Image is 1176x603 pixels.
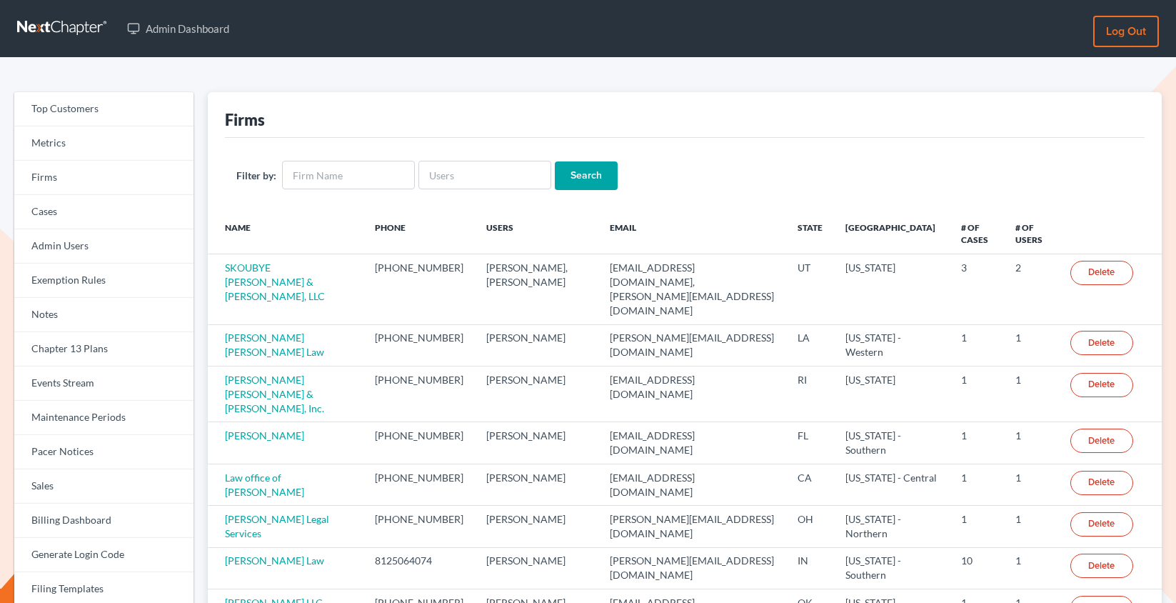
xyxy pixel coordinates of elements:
a: [PERSON_NAME] [PERSON_NAME] Law [225,332,324,358]
td: 1 [1004,547,1059,589]
td: [PERSON_NAME] [475,547,598,589]
td: 1 [1004,464,1059,505]
td: [PHONE_NUMBER] [363,506,475,547]
a: Events Stream [14,367,194,401]
a: Admin Users [14,229,194,264]
td: [EMAIL_ADDRESS][DOMAIN_NAME], [PERSON_NAME][EMAIL_ADDRESS][DOMAIN_NAME] [598,254,786,324]
td: [US_STATE] - Northern [834,506,949,547]
td: [PHONE_NUMBER] [363,367,475,422]
a: Delete [1070,512,1133,537]
a: [PERSON_NAME] [PERSON_NAME] & [PERSON_NAME], Inc. [225,374,324,414]
td: LA [786,324,834,366]
td: [US_STATE] - Western [834,324,949,366]
th: # of Users [1004,213,1059,254]
label: Filter by: [236,168,276,183]
td: CA [786,464,834,505]
td: [US_STATE] [834,254,949,324]
td: IN [786,547,834,589]
a: Pacer Notices [14,435,194,469]
a: Delete [1070,554,1133,578]
td: [PERSON_NAME] [475,464,598,505]
td: [PHONE_NUMBER] [363,324,475,366]
td: [EMAIL_ADDRESS][DOMAIN_NAME] [598,367,786,422]
td: FL [786,422,834,464]
a: Admin Dashboard [120,16,236,41]
td: [PERSON_NAME][EMAIL_ADDRESS][DOMAIN_NAME] [598,547,786,589]
input: Users [418,161,551,189]
td: 1 [1004,324,1059,366]
a: Law office of [PERSON_NAME] [225,472,304,498]
a: [PERSON_NAME] Legal Services [225,513,329,539]
a: Firms [14,161,194,195]
th: Phone [363,213,475,254]
td: [EMAIL_ADDRESS][DOMAIN_NAME] [598,464,786,505]
td: [EMAIL_ADDRESS][DOMAIN_NAME] [598,422,786,464]
a: [PERSON_NAME] [225,429,304,442]
td: [PHONE_NUMBER] [363,464,475,505]
td: [PERSON_NAME] [475,324,598,366]
td: [PERSON_NAME] [475,506,598,547]
td: 1 [950,464,1005,505]
a: Sales [14,469,194,504]
th: Users [475,213,598,254]
td: 10 [950,547,1005,589]
td: 1 [1004,422,1059,464]
th: Name [208,213,363,254]
a: Maintenance Periods [14,401,194,435]
div: Firms [225,109,265,130]
td: [US_STATE] - Central [834,464,949,505]
a: Delete [1070,471,1133,495]
input: Search [555,161,618,190]
a: Delete [1070,373,1133,397]
td: 2 [1004,254,1059,324]
th: # of Cases [950,213,1005,254]
a: [PERSON_NAME] Law [225,554,324,567]
td: 3 [950,254,1005,324]
td: 1 [950,422,1005,464]
a: Delete [1070,429,1133,453]
td: [US_STATE] - Southern [834,547,949,589]
td: [PERSON_NAME], [PERSON_NAME] [475,254,598,324]
a: Delete [1070,331,1133,355]
th: Email [598,213,786,254]
td: [US_STATE] - Southern [834,422,949,464]
a: Notes [14,298,194,332]
td: 1 [950,506,1005,547]
td: [PERSON_NAME] [475,367,598,422]
td: [PERSON_NAME] [475,422,598,464]
td: 1 [950,324,1005,366]
td: 8125064074 [363,547,475,589]
td: RI [786,367,834,422]
td: [PERSON_NAME][EMAIL_ADDRESS][DOMAIN_NAME] [598,324,786,366]
td: [US_STATE] [834,367,949,422]
td: [PERSON_NAME][EMAIL_ADDRESS][DOMAIN_NAME] [598,506,786,547]
a: Metrics [14,126,194,161]
a: Log out [1093,16,1159,47]
a: Cases [14,195,194,229]
td: [PHONE_NUMBER] [363,422,475,464]
td: [PHONE_NUMBER] [363,254,475,324]
a: Exemption Rules [14,264,194,298]
td: 1 [1004,367,1059,422]
a: Delete [1070,261,1133,285]
td: OH [786,506,834,547]
td: 1 [1004,506,1059,547]
a: Billing Dashboard [14,504,194,538]
a: Generate Login Code [14,538,194,572]
td: UT [786,254,834,324]
a: SKOUBYE [PERSON_NAME] & [PERSON_NAME], LLC [225,261,325,302]
input: Firm Name [282,161,415,189]
th: State [786,213,834,254]
a: Chapter 13 Plans [14,332,194,367]
td: 1 [950,367,1005,422]
th: [GEOGRAPHIC_DATA] [834,213,949,254]
a: Top Customers [14,92,194,126]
